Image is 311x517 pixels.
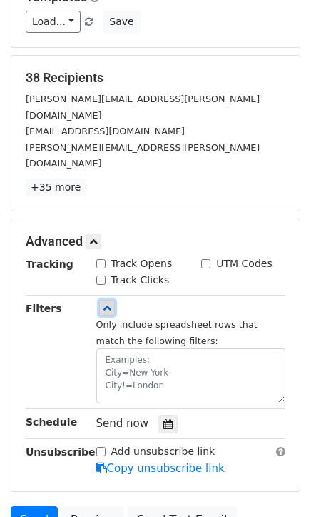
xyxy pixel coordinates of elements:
[26,142,260,169] small: [PERSON_NAME][EMAIL_ADDRESS][PERSON_NAME][DOMAIN_NAME]
[96,462,225,475] a: Copy unsubscribe link
[111,256,173,271] label: Track Opens
[103,11,140,33] button: Save
[26,416,77,428] strong: Schedule
[26,126,185,136] small: [EMAIL_ADDRESS][DOMAIN_NAME]
[111,444,215,459] label: Add unsubscribe link
[240,448,311,517] iframe: Chat Widget
[216,256,272,271] label: UTM Codes
[26,234,285,249] h5: Advanced
[111,273,170,288] label: Track Clicks
[26,303,62,314] strong: Filters
[26,94,260,121] small: [PERSON_NAME][EMAIL_ADDRESS][PERSON_NAME][DOMAIN_NAME]
[26,70,285,86] h5: 38 Recipients
[96,319,258,346] small: Only include spreadsheet rows that match the following filters:
[26,11,81,33] a: Load...
[26,446,96,458] strong: Unsubscribe
[26,179,86,196] a: +35 more
[26,258,73,270] strong: Tracking
[96,417,149,430] span: Send now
